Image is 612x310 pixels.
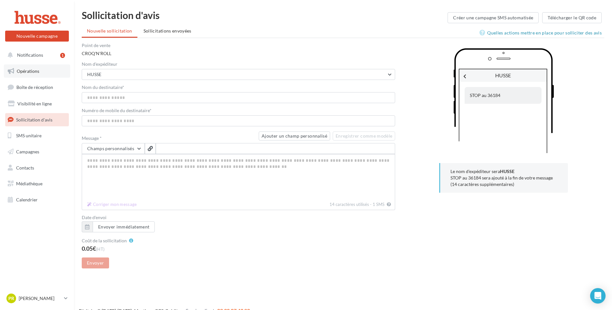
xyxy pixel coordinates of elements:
a: Calendrier [4,193,70,207]
a: Sollicitation d'avis [4,113,70,127]
button: Envoyer [82,257,109,268]
span: Opérations [17,68,39,74]
div: 1 [60,53,65,58]
button: 14 caractères utilisés - 1 SMS [85,200,140,208]
a: Boîte de réception [4,80,70,94]
button: Corriger mon message 14 caractères utilisés - 1 SMS [385,200,392,208]
span: Sollicitations envoyées [144,28,191,34]
label: Nom du destinataire [82,85,395,90]
button: Envoyer immédiatement [93,221,155,232]
div: Sollicitation d'avis [82,10,448,20]
div: STOP au 36184 [465,87,542,104]
button: Ajouter un champ personnalisé [259,131,330,140]
a: SMS unitaire [4,129,70,142]
span: SMS unitaire [16,133,42,138]
button: Notifications 1 [4,48,68,62]
a: Visibilité en ligne [4,97,70,111]
div: Open Intercom Messenger [590,288,606,304]
button: Enregistrer comme modèle [333,131,395,140]
label: Numéro de mobile du destinataire [82,108,395,113]
span: Sollicitation d'avis [16,117,52,122]
p: Le nom d'expéditeur sera STOP au 36184 sera ajouté à la fin de votre message (14 caractères suppl... [450,168,558,188]
span: Médiathèque [16,181,42,186]
span: Contacts [16,165,34,170]
span: 14 caractères utilisés - [329,202,372,207]
div: CROQ'N'ROLL [82,43,395,57]
a: Contacts [4,161,70,175]
label: Coût de la sollicitation [82,238,127,243]
label: Date d'envoi [82,215,395,220]
button: Nouvelle campagne [5,31,69,42]
button: Envoyer immédiatement [82,221,155,232]
a: Campagnes [4,145,70,159]
div: 0.05€ [82,246,395,252]
span: Calendrier [16,197,38,202]
label: Message * [82,136,256,140]
span: PR [8,295,14,302]
b: HUSSE [500,169,515,174]
span: HUSSE [495,72,511,78]
span: Campagnes [16,149,39,154]
label: Nom d'expéditeur [82,62,395,66]
span: (HT) [96,247,105,252]
a: PR [PERSON_NAME] [5,292,69,305]
span: Notifications [17,52,43,58]
p: [PERSON_NAME] [19,295,61,302]
span: Visibilité en ligne [17,101,52,106]
span: Boîte de réception [16,84,53,90]
a: Opérations [4,64,70,78]
a: Quelles actions mettre en place pour solliciter des avis [479,29,604,37]
span: 1 SMS [373,202,385,207]
button: Télécharger le QR code [542,12,602,23]
label: Point de vente [82,43,395,48]
span: HUSSE [87,72,102,77]
a: Médiathèque [4,177,70,190]
button: Champs personnalisés [82,143,145,154]
button: HUSSE [82,69,395,80]
button: Créer une campagne SMS automatisée [448,12,539,23]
